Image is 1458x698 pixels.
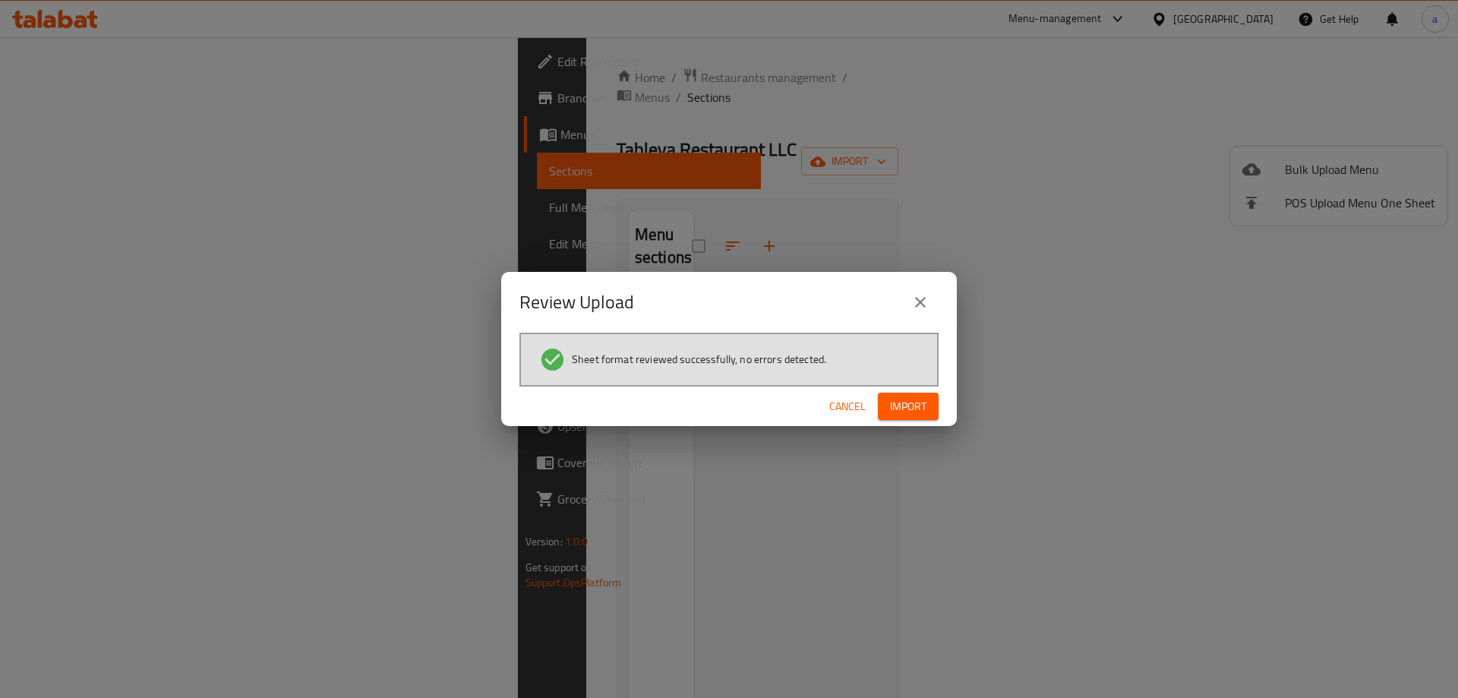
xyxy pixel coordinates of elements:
[823,393,872,421] button: Cancel
[519,290,634,314] h2: Review Upload
[572,352,826,367] span: Sheet format reviewed successfully, no errors detected.
[890,397,926,416] span: Import
[878,393,939,421] button: Import
[829,397,866,416] span: Cancel
[902,284,939,321] button: close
